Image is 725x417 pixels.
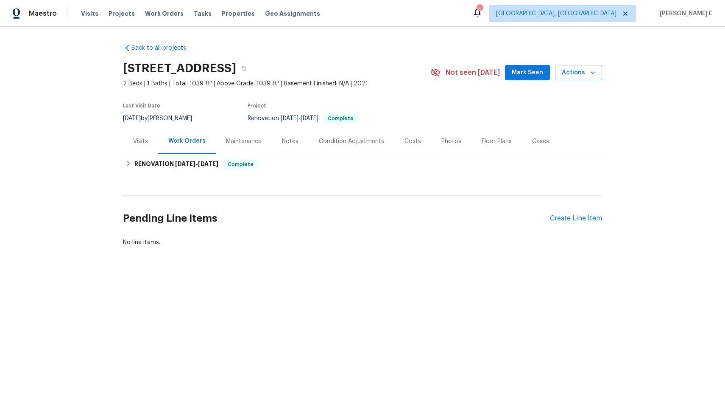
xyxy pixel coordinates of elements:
span: Actions [562,68,595,78]
span: Projects [109,9,135,18]
div: Costs [404,137,421,146]
span: Last Visit Date [123,103,160,108]
div: by [PERSON_NAME] [123,113,202,124]
span: [GEOGRAPHIC_DATA], [GEOGRAPHIC_DATA] [496,9,616,18]
span: 2 Beds | 1 Baths | Total: 1039 ft² | Above Grade: 1039 ft² | Basement Finished: N/A | 2021 [123,79,430,88]
button: Copy Address [236,61,251,76]
h2: Pending Line Items [123,199,550,238]
div: Work Orders [168,137,206,145]
span: Tasks [194,11,212,17]
div: RENOVATION [DATE]-[DATE]Complete [123,154,602,175]
span: [DATE] [281,116,298,121]
div: 4 [477,5,482,14]
span: Not seen [DATE] [446,68,500,77]
button: Actions [555,65,602,81]
span: Renovation [248,116,358,121]
span: - [281,116,318,121]
div: Maintenance [226,137,262,146]
span: Geo Assignments [265,9,320,18]
h2: [STREET_ADDRESS] [123,64,236,73]
span: [DATE] [301,116,318,121]
span: [DATE] [198,161,218,167]
span: Complete [224,160,257,169]
div: Cases [532,137,549,146]
span: Maestro [29,9,57,18]
div: Notes [282,137,298,146]
span: [DATE] [123,116,141,121]
span: - [175,161,218,167]
span: [DATE] [175,161,195,167]
button: Mark Seen [505,65,550,81]
span: Properties [222,9,255,18]
div: Create Line Item [550,214,602,223]
div: Photos [441,137,461,146]
div: Floor Plans [482,137,512,146]
span: Complete [324,116,357,121]
h6: RENOVATION [134,159,218,169]
div: Condition Adjustments [319,137,384,146]
span: Mark Seen [512,68,543,78]
div: No line items. [123,238,602,247]
span: Visits [81,9,98,18]
span: [PERSON_NAME] E [656,9,712,18]
div: Visits [133,137,148,146]
span: Project [248,103,266,108]
span: Work Orders [145,9,184,18]
a: Back to all projects [123,44,204,52]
